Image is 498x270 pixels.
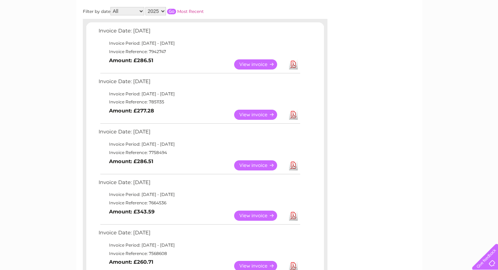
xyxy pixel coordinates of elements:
a: Blog [437,30,447,35]
td: Invoice Period: [DATE] - [DATE] [97,39,301,48]
a: Water [375,30,388,35]
a: Download [289,160,298,170]
b: Amount: £260.71 [109,259,153,265]
td: Invoice Period: [DATE] - [DATE] [97,90,301,98]
td: Invoice Reference: 7851135 [97,98,301,106]
a: Download [289,59,298,70]
a: Contact [452,30,469,35]
td: Invoice Period: [DATE] - [DATE] [97,241,301,249]
td: Invoice Reference: 7942747 [97,48,301,56]
td: Invoice Date: [DATE] [97,178,301,191]
a: View [234,160,286,170]
td: Invoice Reference: 7664536 [97,199,301,207]
b: Amount: £286.51 [109,57,153,64]
a: Most Recent [177,9,204,14]
a: Energy [392,30,408,35]
div: Filter by date [83,7,266,15]
div: Clear Business is a trading name of Verastar Limited (registered in [GEOGRAPHIC_DATA] No. 3667643... [84,4,414,34]
td: Invoice Reference: 7758494 [97,148,301,157]
a: 0333 014 3131 [366,3,414,12]
a: View [234,59,286,70]
a: Telecoms [412,30,433,35]
b: Amount: £286.51 [109,158,153,165]
a: Log out [475,30,492,35]
td: Invoice Date: [DATE] [97,228,301,241]
a: Download [289,110,298,120]
a: View [234,211,286,221]
a: Download [289,211,298,221]
td: Invoice Date: [DATE] [97,26,301,39]
td: Invoice Reference: 7568608 [97,249,301,258]
b: Amount: £277.28 [109,108,154,114]
a: View [234,110,286,120]
img: logo.png [17,18,53,39]
b: Amount: £343.59 [109,209,154,215]
td: Invoice Date: [DATE] [97,77,301,90]
td: Invoice Period: [DATE] - [DATE] [97,190,301,199]
td: Invoice Date: [DATE] [97,127,301,140]
td: Invoice Period: [DATE] - [DATE] [97,140,301,148]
